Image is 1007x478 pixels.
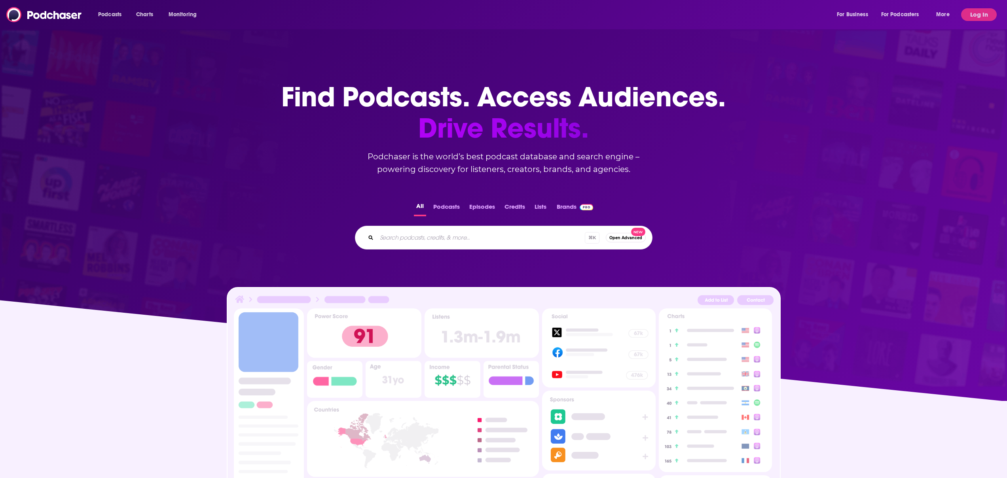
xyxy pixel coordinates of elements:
[136,9,153,20] span: Charts
[542,308,655,387] img: Podcast Socials
[93,8,132,21] button: open menu
[163,8,207,21] button: open menu
[876,8,931,21] button: open menu
[502,201,527,216] button: Credits
[631,228,645,236] span: New
[307,401,539,476] img: Podcast Insights Countries
[307,308,421,358] img: Podcast Insights Power score
[6,7,82,22] img: Podchaser - Follow, Share and Rate Podcasts
[936,9,950,20] span: More
[345,150,662,176] h2: Podchaser is the world’s best podcast database and search engine – powering discovery for listene...
[98,9,121,20] span: Podcasts
[377,231,585,244] input: Search podcasts, credits, & more...
[585,232,599,244] span: ⌘ K
[281,81,726,144] h1: Find Podcasts. Access Audiences.
[131,8,158,21] a: Charts
[467,201,497,216] button: Episodes
[837,9,868,20] span: For Business
[659,308,772,472] img: Podcast Insights Charts
[580,204,594,210] img: Podchaser Pro
[425,308,539,358] img: Podcast Insights Listens
[366,361,421,398] img: Podcast Insights Age
[431,201,462,216] button: Podcasts
[425,361,480,398] img: Podcast Insights Income
[281,113,726,144] span: Drive Results.
[484,361,539,398] img: Podcast Insights Parental Status
[881,9,919,20] span: For Podcasters
[355,226,652,249] div: Search podcasts, credits, & more...
[414,201,426,216] button: All
[557,201,594,216] a: BrandsPodchaser Pro
[831,8,878,21] button: open menu
[307,361,363,398] img: Podcast Insights Gender
[609,236,642,240] span: Open Advanced
[169,9,197,20] span: Monitoring
[542,391,655,470] img: Podcast Sponsors
[931,8,960,21] button: open menu
[532,201,549,216] button: Lists
[606,233,646,242] button: Open AdvancedNew
[961,8,997,21] button: Log In
[234,294,774,308] img: Podcast Insights Header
